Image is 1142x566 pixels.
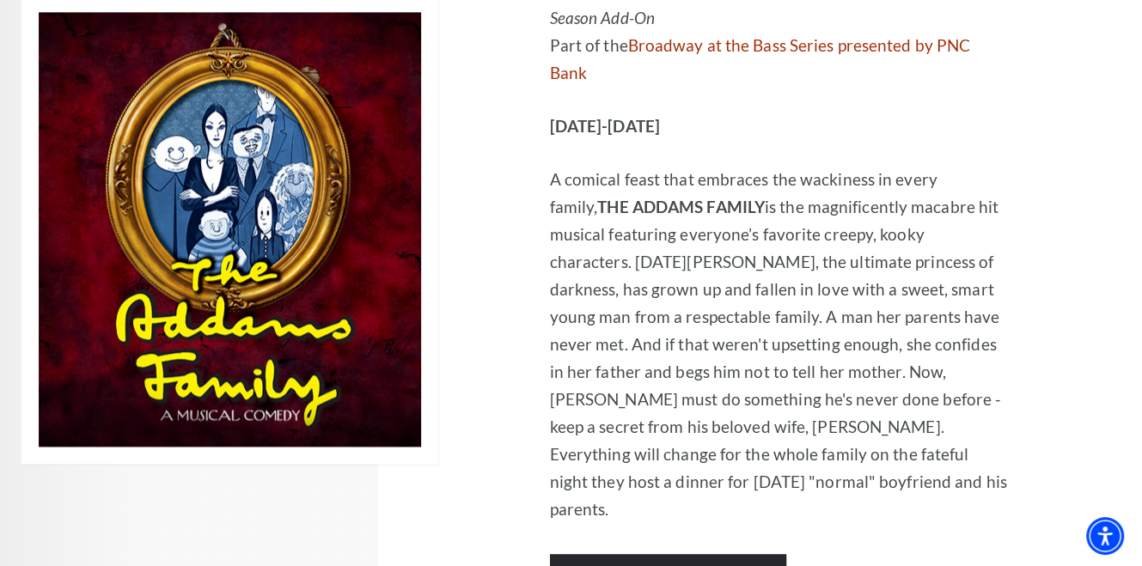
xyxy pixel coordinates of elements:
em: Season Add-On [550,8,655,27]
p: Part of the [550,4,1010,87]
div: Accessibility Menu [1086,517,1124,555]
a: Broadway at the Bass Series presented by PNC Bank [550,35,971,82]
strong: [DATE]-[DATE] [550,116,660,136]
strong: THE ADDAMS FAMILY [597,197,765,216]
p: A comical feast that embraces the wackiness in every family, is the magnificently macabre hit mus... [550,166,1010,523]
